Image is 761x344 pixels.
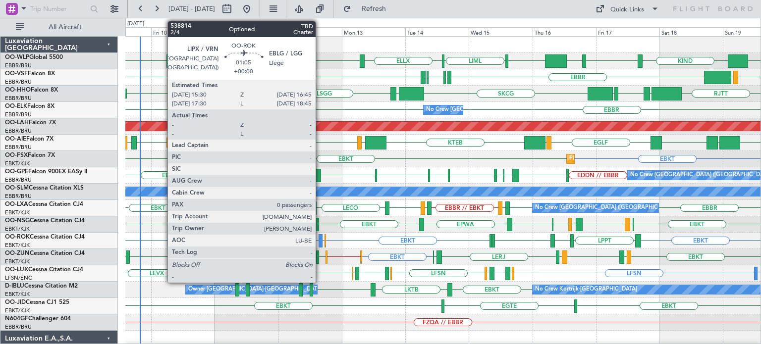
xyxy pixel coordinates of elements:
[5,144,32,151] a: EBBR/BRU
[5,299,26,305] span: OO-JID
[342,27,405,36] div: Mon 13
[469,27,532,36] div: Wed 15
[596,27,659,36] div: Fri 17
[168,4,215,13] span: [DATE] - [DATE]
[405,27,469,36] div: Tue 14
[5,291,30,298] a: EBKT/KJK
[5,234,30,240] span: OO-ROK
[5,136,26,142] span: OO-AIE
[5,120,56,126] a: OO-LAHFalcon 7X
[5,209,30,216] a: EBKT/KJK
[5,323,32,331] a: EBBR/BRU
[151,27,215,36] div: Fri 10
[278,27,342,36] div: Sun 12
[5,185,84,191] a: OO-SLMCessna Citation XLS
[5,103,27,109] span: OO-ELK
[5,127,32,135] a: EBBR/BRU
[5,218,30,224] span: OO-NSG
[5,78,32,86] a: EBBR/BRU
[338,1,398,17] button: Refresh
[5,316,28,322] span: N604GF
[5,103,54,109] a: OO-ELKFalcon 8X
[5,87,58,93] a: OO-HHOFalcon 8X
[5,71,28,77] span: OO-VSF
[5,307,30,314] a: EBKT/KJK
[5,242,30,249] a: EBKT/KJK
[569,151,685,166] div: Planned Maint Kortrijk-[GEOGRAPHIC_DATA]
[169,135,326,150] div: Planned Maint [GEOGRAPHIC_DATA] ([GEOGRAPHIC_DATA])
[5,185,29,191] span: OO-SLM
[5,152,55,158] a: OO-FSXFalcon 7X
[5,218,85,224] a: OO-NSGCessna Citation CJ4
[5,71,55,77] a: OO-VSFFalcon 8X
[5,169,87,175] a: OO-GPEFalcon 900EX EASy II
[591,1,664,17] button: Quick Links
[610,5,644,15] div: Quick Links
[5,54,63,60] a: OO-WLPGlobal 5500
[217,168,383,183] div: No Crew [GEOGRAPHIC_DATA] ([GEOGRAPHIC_DATA] National)
[5,258,30,265] a: EBKT/KJK
[5,136,54,142] a: OO-AIEFalcon 7X
[533,27,596,36] div: Thu 16
[5,225,30,233] a: EBKT/KJK
[11,19,108,35] button: All Aircraft
[5,267,83,273] a: OO-LUXCessna Citation CJ4
[535,200,701,215] div: No Crew [GEOGRAPHIC_DATA] ([GEOGRAPHIC_DATA] National)
[5,160,30,167] a: EBKT/KJK
[5,193,32,200] a: EBBR/BRU
[26,24,105,31] span: All Aircraft
[5,201,28,207] span: OO-LXA
[5,152,28,158] span: OO-FSX
[5,274,32,282] a: LFSN/ENC
[5,176,32,184] a: EBBR/BRU
[188,282,322,297] div: Owner [GEOGRAPHIC_DATA]-[GEOGRAPHIC_DATA]
[5,95,32,102] a: EBBR/BRU
[5,201,83,207] a: OO-LXACessna Citation CJ4
[5,283,78,289] a: D-IBLUCessna Citation M2
[353,5,395,12] span: Refresh
[5,283,24,289] span: D-IBLU
[5,316,71,322] a: N604GFChallenger 604
[5,299,69,305] a: OO-JIDCessna CJ1 525
[5,111,32,118] a: EBBR/BRU
[426,102,592,117] div: No Crew [GEOGRAPHIC_DATA] ([GEOGRAPHIC_DATA] National)
[5,54,29,60] span: OO-WLP
[5,267,28,273] span: OO-LUX
[5,120,29,126] span: OO-LAH
[5,250,85,256] a: OO-ZUNCessna Citation CJ4
[30,1,87,16] input: Trip Number
[5,62,32,69] a: EBBR/BRU
[5,250,30,256] span: OO-ZUN
[535,282,637,297] div: No Crew Kortrijk-[GEOGRAPHIC_DATA]
[659,27,723,36] div: Sat 18
[127,20,144,28] div: [DATE]
[5,87,31,93] span: OO-HHO
[5,234,85,240] a: OO-ROKCessna Citation CJ4
[5,169,28,175] span: OO-GPE
[215,27,278,36] div: Sat 11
